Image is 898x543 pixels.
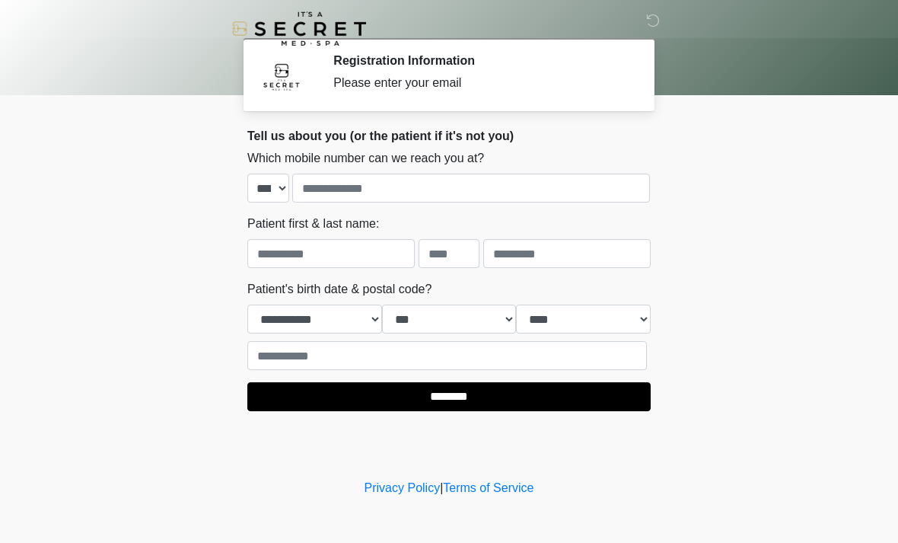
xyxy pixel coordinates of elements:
[440,481,443,494] a: |
[443,481,533,494] a: Terms of Service
[247,149,484,168] label: Which mobile number can we reach you at?
[232,11,366,46] img: It's A Secret Med Spa Logo
[247,215,379,233] label: Patient first & last name:
[247,280,431,299] label: Patient's birth date & postal code?
[259,53,304,99] img: Agent Avatar
[333,53,628,68] h2: Registration Information
[333,74,628,92] div: Please enter your email
[247,129,651,143] h2: Tell us about you (or the patient if it's not you)
[365,481,441,494] a: Privacy Policy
